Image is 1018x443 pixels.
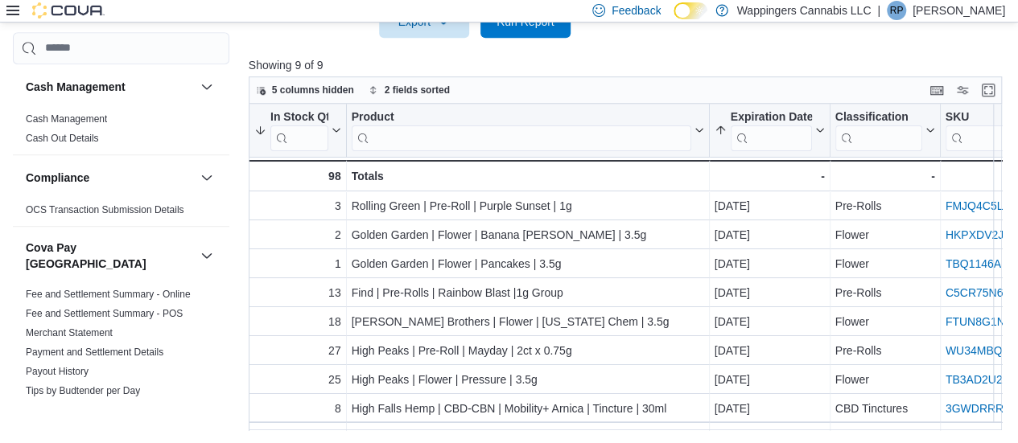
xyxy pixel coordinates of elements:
[26,365,89,376] a: Payout History
[945,344,1008,357] a: WU34MBQZ
[385,84,450,96] span: 2 fields sorted
[26,113,107,124] a: Cash Management
[26,346,163,357] a: Payment and Settlement Details
[714,341,824,360] div: [DATE]
[927,80,946,100] button: Keyboard shortcuts
[890,1,904,20] span: RP
[351,254,703,273] div: Golden Garden | Flower | Pancakes | 3.5g
[835,370,934,389] div: Flower
[351,109,690,150] div: Product
[945,315,1004,328] a: FTUN8G1N
[26,78,194,94] button: Cash Management
[26,131,99,144] span: Cash Out Details
[249,57,1010,73] p: Showing 9 of 9
[913,1,1005,20] p: [PERSON_NAME]
[714,399,824,418] div: [DATE]
[26,287,191,300] span: Fee and Settlement Summary - Online
[835,225,934,244] div: Flower
[351,312,703,331] div: [PERSON_NAME] Brothers | Flower | [US_STATE] Chem | 3.5g
[254,370,341,389] div: 25
[674,2,707,19] input: Dark Mode
[945,286,1003,299] a: C5CR75N6
[270,109,328,125] div: In Stock Qty
[351,109,703,150] button: Product
[254,109,341,150] button: In Stock Qty
[197,76,216,96] button: Cash Management
[730,109,811,125] div: Expiration Date
[835,312,934,331] div: Flower
[945,373,1002,386] a: TB3AD2U2
[26,384,140,396] a: Tips by Budtender per Day
[351,341,703,360] div: High Peaks | Pre-Roll | Mayday | 2ct x 0.75g
[714,196,824,215] div: [DATE]
[714,109,824,150] button: Expiration Date
[351,225,703,244] div: Golden Garden | Flower | Banana [PERSON_NAME] | 3.5g
[714,283,824,302] div: [DATE]
[254,341,341,360] div: 27
[26,326,113,338] span: Merchant Statement
[835,399,934,418] div: CBD Tinctures
[26,169,89,185] h3: Compliance
[249,80,361,100] button: 5 columns hidden
[26,239,194,271] button: Cova Pay [GEOGRAPHIC_DATA]
[26,345,163,358] span: Payment and Settlement Details
[351,196,703,215] div: Rolling Green | Pre-Roll | Purple Sunset | 1g
[26,112,107,125] span: Cash Management
[351,166,703,186] div: Totals
[835,283,934,302] div: Pre-Rolls
[887,1,906,20] div: Ripal Patel
[197,167,216,187] button: Compliance
[351,109,690,125] div: Product
[26,132,99,143] a: Cash Out Details
[26,78,126,94] h3: Cash Management
[26,384,140,396] span: Tips by Budtender per Day
[26,306,183,319] span: Fee and Settlement Summary - POS
[32,2,105,18] img: Cova
[945,199,1003,212] a: FMJQ4C5L
[714,254,824,273] div: [DATE]
[272,84,354,96] span: 5 columns hidden
[26,288,191,299] a: Fee and Settlement Summary - Online
[714,225,824,244] div: [DATE]
[254,399,341,418] div: 8
[736,1,871,20] p: Wappingers Cannabis LLC
[351,370,703,389] div: High Peaks | Flower | Pressure | 3.5g
[13,284,229,425] div: Cova Pay [GEOGRAPHIC_DATA]
[714,312,824,331] div: [DATE]
[254,196,341,215] div: 3
[835,109,934,150] button: Classification
[945,402,1011,415] a: 3GWDRRRB
[612,2,661,18] span: Feedback
[351,399,703,418] div: High Falls Hemp | CBD-CBN | Mobility+ Arnica | Tincture | 30ml
[254,225,341,244] div: 2
[351,283,703,302] div: Find | Pre-Rolls | Rainbow Blast |1g Group
[835,109,921,125] div: Classification
[953,80,972,100] button: Display options
[877,1,880,20] p: |
[253,166,341,186] div: 98
[714,370,824,389] div: [DATE]
[945,257,1000,270] a: TBQ1146A
[835,109,921,150] div: Classification
[835,341,934,360] div: Pre-Rolls
[26,203,184,215] a: OCS Transaction Submission Details
[835,254,934,273] div: Flower
[714,166,824,186] div: -
[835,196,934,215] div: Pre-Rolls
[26,307,183,318] a: Fee and Settlement Summary - POS
[26,169,194,185] button: Compliance
[730,109,811,150] div: Expiration Date
[270,109,328,150] div: In Stock Qty
[362,80,456,100] button: 2 fields sorted
[945,228,1003,241] a: HKPXDV2J
[254,312,341,331] div: 18
[254,254,341,273] div: 1
[197,245,216,265] button: Cova Pay [GEOGRAPHIC_DATA]
[254,283,341,302] div: 13
[26,326,113,338] a: Merchant Statement
[26,203,184,215] span: OCS Transaction Submission Details
[979,80,998,100] button: Enter fullscreen
[13,109,229,154] div: Cash Management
